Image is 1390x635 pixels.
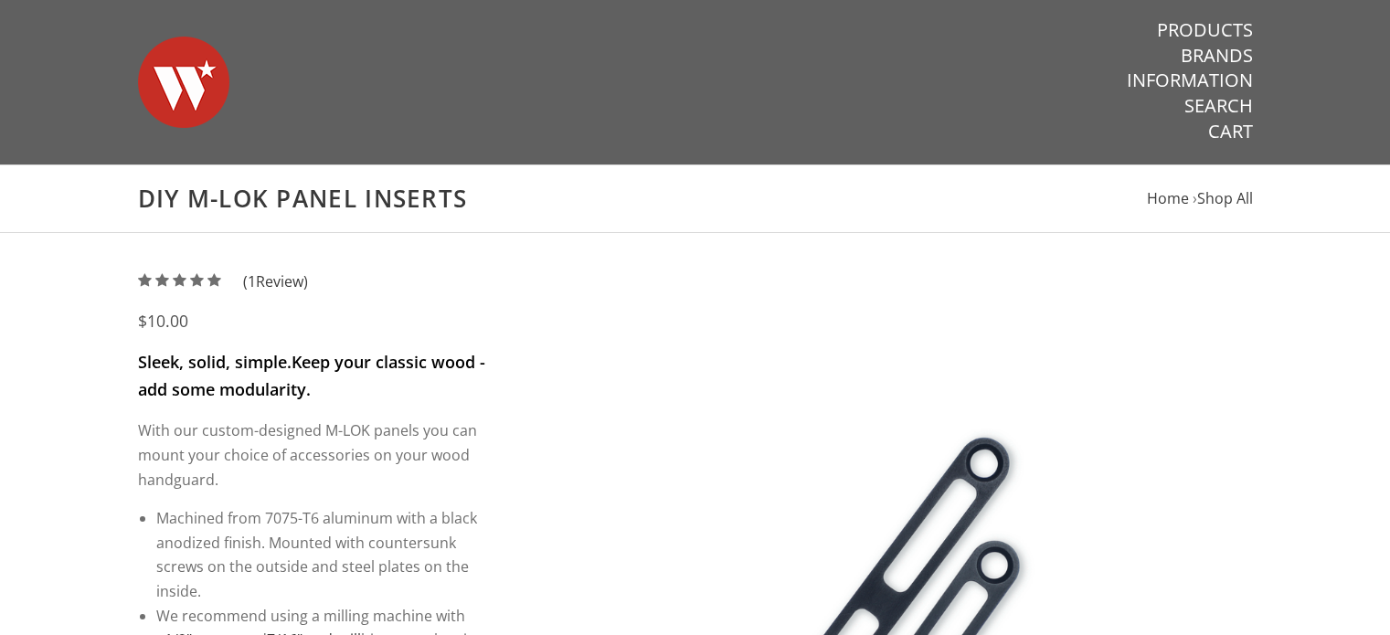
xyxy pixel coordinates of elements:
strong: Keep your classic wood - add some modularity. [138,351,485,400]
span: ( Review) [243,270,308,294]
a: Shop All [1197,188,1253,208]
a: Home [1147,188,1189,208]
strong: Sleek, solid, simple. [138,351,292,373]
a: Search [1184,94,1253,118]
img: Warsaw Wood Co. [138,18,229,146]
a: Products [1157,18,1253,42]
a: (1Review) [138,271,308,291]
span: 1 [248,271,256,291]
a: Information [1127,69,1253,92]
span: With our custom-designed M-LOK panels you can mount your choice of accessories on your wood handg... [138,420,477,489]
a: Cart [1208,120,1253,143]
a: Brands [1181,44,1253,68]
span: $10.00 [138,310,188,332]
h1: DIY M-LOK Panel Inserts [138,184,1253,214]
li: Machined from 7075-T6 aluminum with a black anodized finish. Mounted with countersunk screws on t... [156,506,488,604]
li: › [1193,186,1253,211]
